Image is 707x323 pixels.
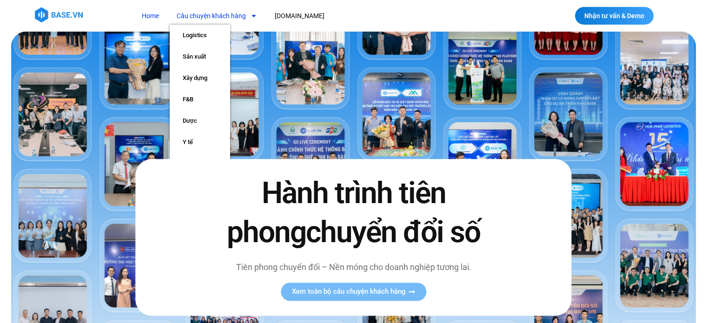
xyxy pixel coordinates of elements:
a: Xây dựng [170,67,230,89]
span: Nhận tư vấn & Demo [584,13,644,19]
a: Dược [170,110,230,132]
a: Xem toàn bộ câu chuyện khách hàng [281,283,426,301]
a: Nhận tư vấn & Demo [575,7,654,25]
p: Tiên phong chuyển đổi – Nền móng cho doanh nghiệp tương lai. [207,261,500,273]
a: Y tế [170,132,230,153]
a: Logistics [170,25,230,46]
ul: Câu chuyện khách hàng [170,25,230,174]
a: Câu chuyện khách hàng [170,7,264,25]
a: F&B [170,89,230,110]
span: Xem toàn bộ câu chuyện khách hàng [292,288,406,295]
a: Home [135,7,166,25]
h2: Hành trình tiên phong [207,174,500,251]
nav: Menu [135,7,495,25]
span: chuyển đổi số [306,215,480,250]
a: Giáo dục [170,153,230,174]
a: [DOMAIN_NAME] [268,7,331,25]
a: Sản xuất [170,46,230,67]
